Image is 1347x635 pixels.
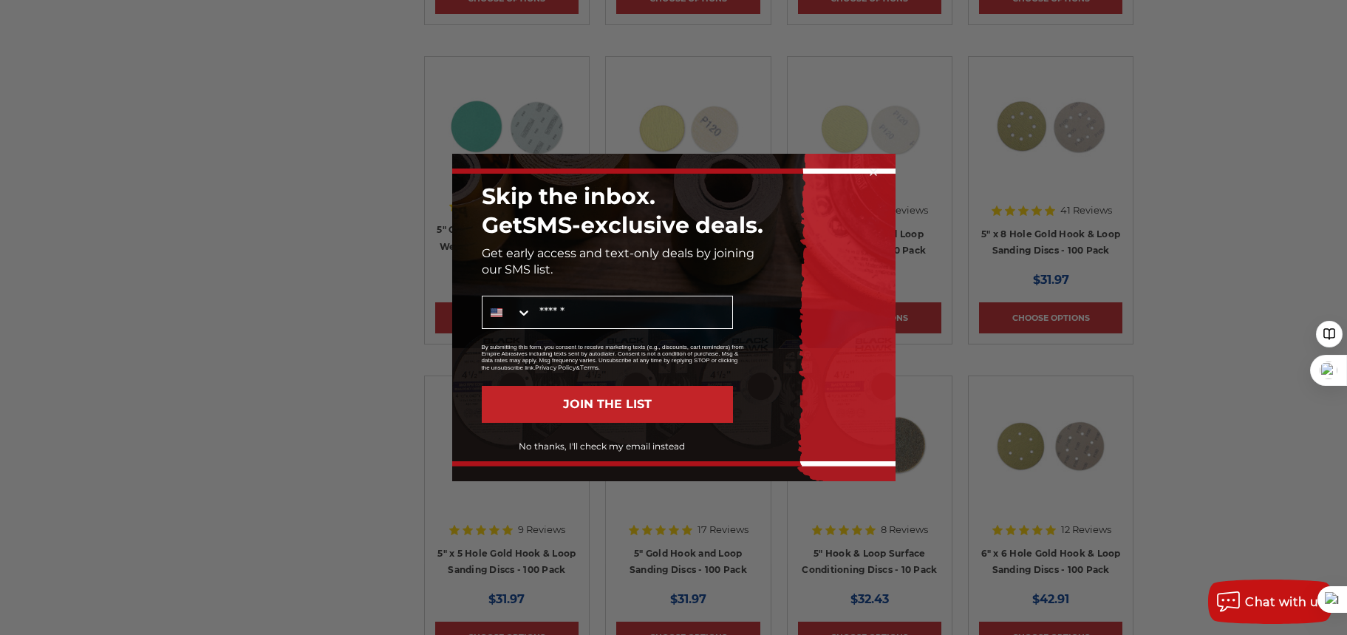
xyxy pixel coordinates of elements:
[482,211,522,239] span: Get
[491,307,502,319] img: United States
[482,246,754,260] span: Get early access and text-only deals by joining
[1208,580,1332,624] button: Chat with us
[482,386,733,423] button: JOIN THE LIST
[482,183,655,210] span: Skip the inbox.
[535,364,576,371] a: Privacy Policy
[471,434,733,459] button: No thanks, I'll check my email instead
[866,165,881,180] button: Close dialog
[482,344,748,371] p: By submitting this form, you consent to receive marketing texts (e.g., discounts, cart reminders)...
[482,262,553,276] span: our SMS list.
[482,296,532,328] button: Search Countries
[522,211,763,239] span: SMS-exclusive deals.
[1245,595,1325,609] span: Chat with us
[580,364,599,371] a: Terms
